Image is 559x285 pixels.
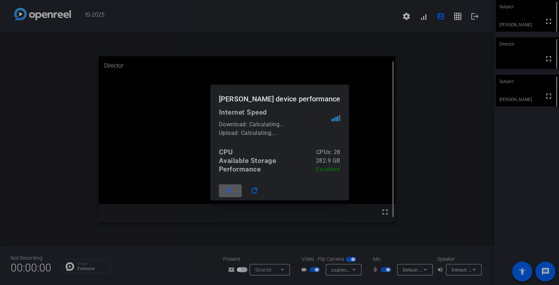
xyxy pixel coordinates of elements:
div: Upload: Calculating... [219,129,332,137]
div: Performance [219,165,261,174]
div: CPU [219,148,233,157]
div: Excellent [316,165,340,174]
mat-icon: close [224,186,233,195]
div: Available Storage [219,157,276,165]
div: Download: Calculating... [219,120,332,129]
div: Internet Speed [219,108,340,117]
div: CPUs: 28 [316,148,340,157]
div: 282.9 GB [316,157,340,165]
h1: [PERSON_NAME] device performance [210,85,349,108]
mat-icon: refresh [250,186,259,195]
